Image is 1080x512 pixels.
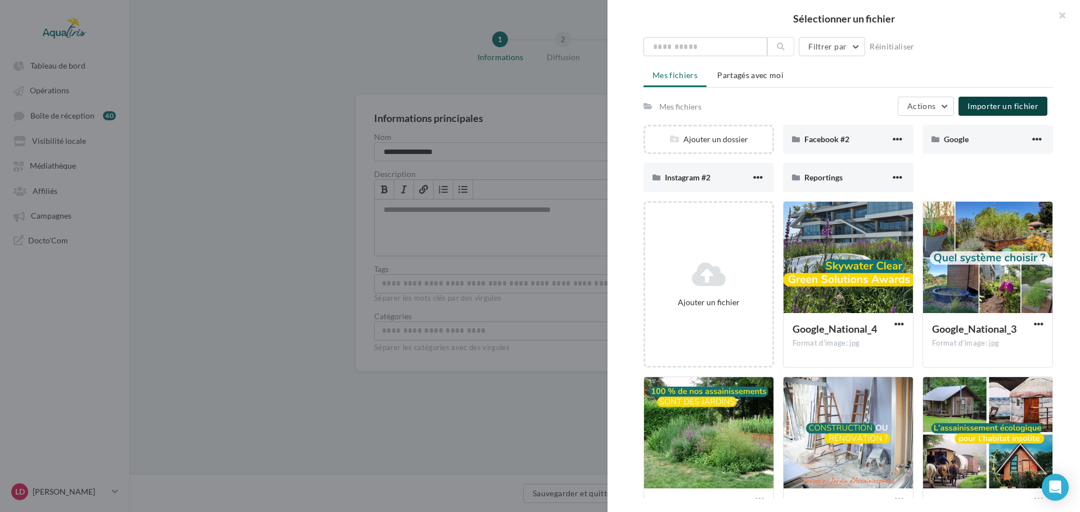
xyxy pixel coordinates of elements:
button: Actions [898,97,954,116]
div: Ajouter un dossier [645,134,772,145]
span: Google_National_3 [932,323,1016,335]
span: Reportings [804,173,843,182]
span: Facebook #2 [804,134,849,144]
div: Mes fichiers [659,101,701,112]
span: Google_National_4 [793,323,877,335]
button: Réinitialiser [865,40,919,53]
button: Importer un fichier [958,97,1047,116]
span: Actions [907,101,935,111]
span: Instagram #2 [665,173,710,182]
div: Format d'image: jpg [793,338,904,348]
span: Partagés avec moi [717,70,784,80]
span: Mes fichiers [652,70,697,80]
span: Importer un fichier [967,101,1038,111]
div: Open Intercom Messenger [1042,474,1069,501]
span: Google [944,134,969,144]
div: Ajouter un fichier [650,297,768,308]
h2: Sélectionner un fichier [625,13,1062,24]
button: Filtrer par [799,37,865,56]
div: Format d'image: jpg [932,338,1043,348]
